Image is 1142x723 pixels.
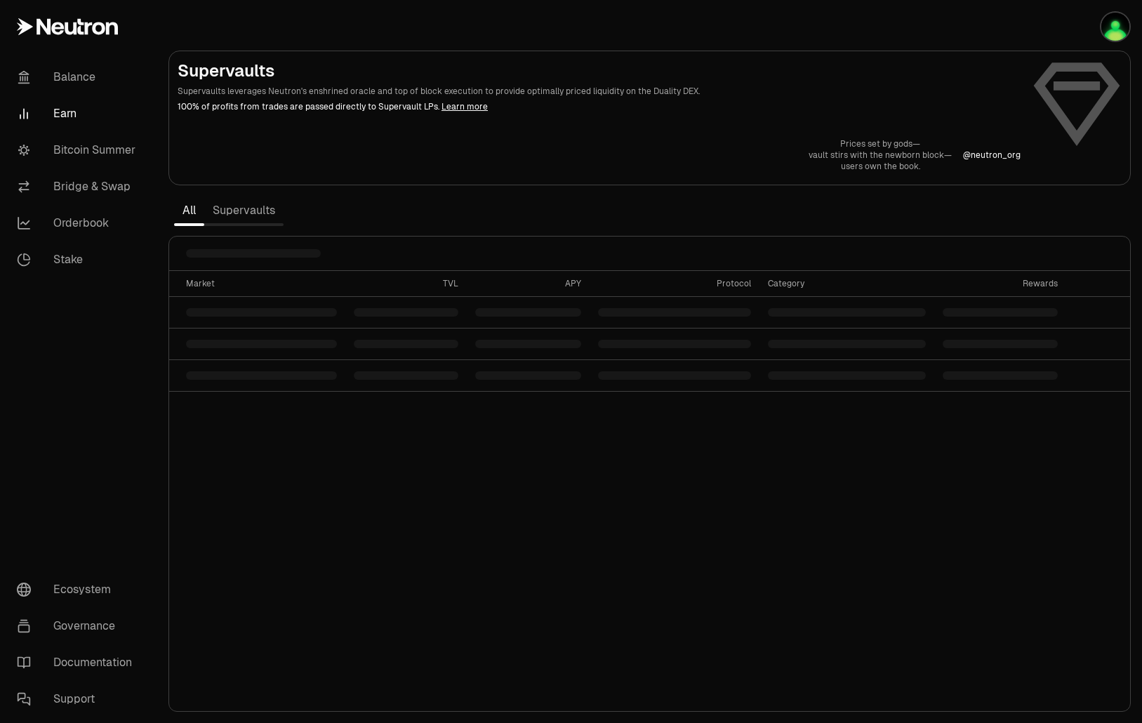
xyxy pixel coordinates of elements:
a: Ecosystem [6,571,152,608]
p: Supervaults leverages Neutron's enshrined oracle and top of block execution to provide optimally ... [178,85,1021,98]
div: Category [768,278,926,289]
a: Earn [6,95,152,132]
div: Protocol [598,278,750,289]
p: Prices set by gods— [809,138,952,150]
a: Learn more [441,101,488,112]
a: Support [6,681,152,717]
a: Governance [6,608,152,644]
a: Bitcoin Summer [6,132,152,168]
a: Prices set by gods—vault stirs with the newborn block—users own the book. [809,138,952,172]
a: All [174,197,204,225]
a: Orderbook [6,205,152,241]
h2: Supervaults [178,60,1021,82]
div: Market [186,278,337,289]
a: @neutron_org [963,150,1021,161]
a: Documentation [6,644,152,681]
p: @ neutron_org [963,150,1021,161]
p: vault stirs with the newborn block— [809,150,952,161]
div: TVL [354,278,458,289]
a: Supervaults [204,197,284,225]
a: Stake [6,241,152,278]
p: users own the book. [809,161,952,172]
a: Balance [6,59,152,95]
p: 100% of profits from trades are passed directly to Supervault LPs. [178,100,1021,113]
div: APY [475,278,581,289]
a: Bridge & Swap [6,168,152,205]
div: Rewards [943,278,1058,289]
img: Oldbloom [1101,13,1129,41]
